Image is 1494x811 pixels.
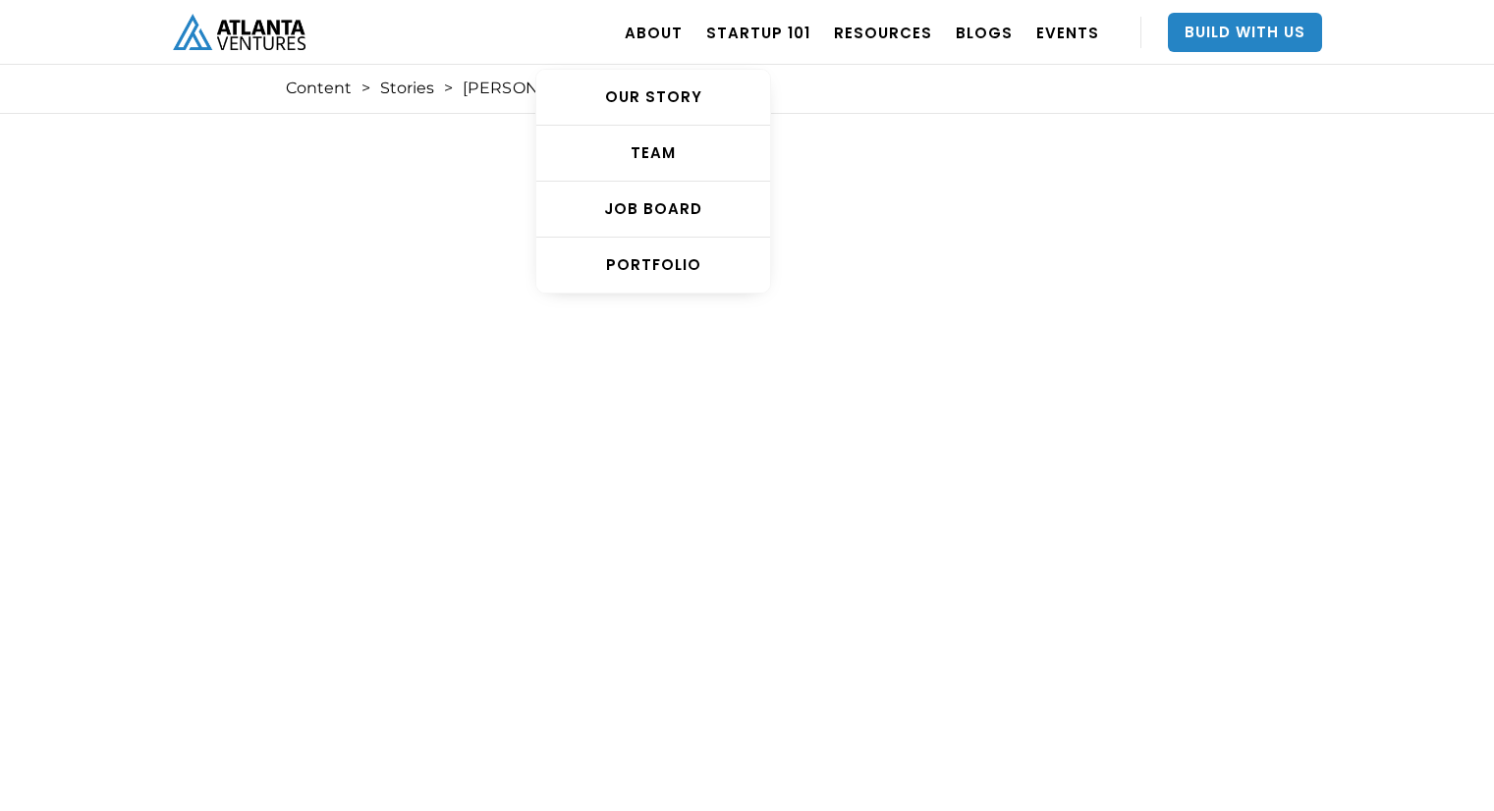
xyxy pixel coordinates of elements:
div: > [361,79,370,98]
a: BLOGS [956,5,1013,60]
a: Content [286,79,352,98]
a: PORTFOLIO [536,238,770,293]
div: PORTFOLIO [536,255,770,275]
a: ABOUT [625,5,683,60]
a: Build With Us [1168,13,1322,52]
a: RESOURCES [834,5,932,60]
a: EVENTS [1036,5,1099,60]
a: Stories [380,79,434,98]
div: TEAM [536,143,770,163]
a: Startup 101 [706,5,810,60]
div: Job Board [536,199,770,219]
a: OUR STORY [536,70,770,126]
a: TEAM [536,126,770,182]
div: > [444,79,453,98]
a: Job Board [536,182,770,238]
div: [PERSON_NAME] [463,79,602,98]
div: OUR STORY [536,87,770,107]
